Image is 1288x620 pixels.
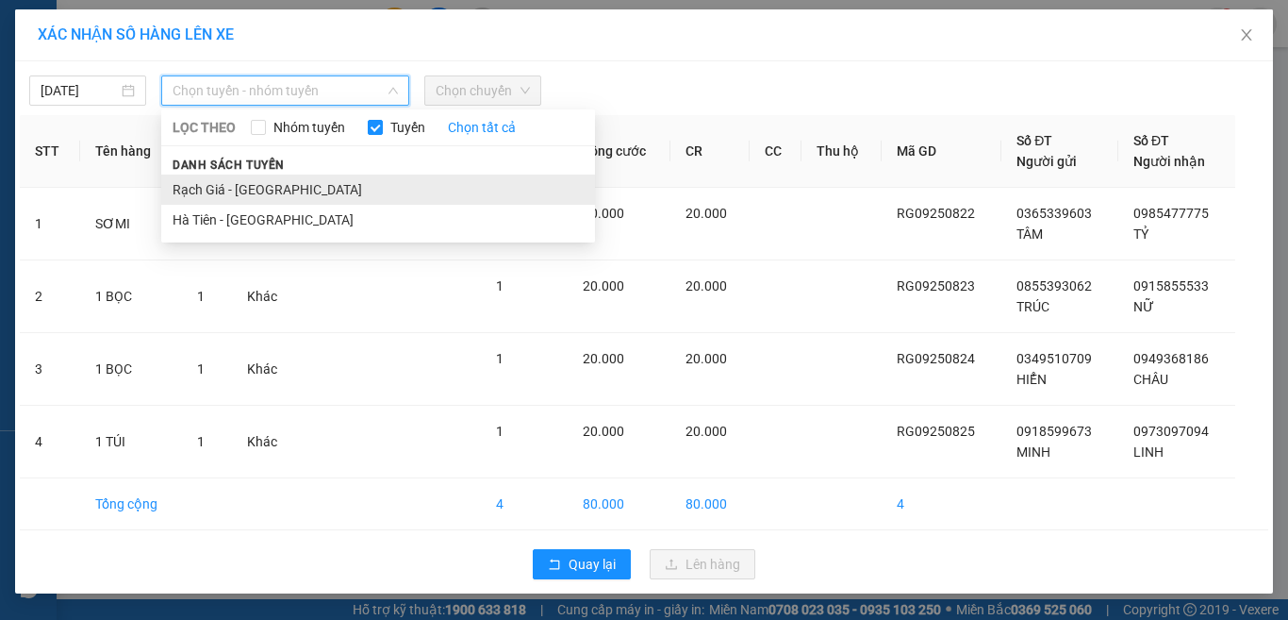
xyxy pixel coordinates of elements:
span: 20.000 [685,351,727,366]
span: LỌC THEO [173,117,236,138]
span: close [1239,27,1254,42]
td: Khác [232,333,299,406]
th: Tên hàng [80,115,182,188]
span: 20.000 [583,278,624,293]
span: RG09250822 [897,206,975,221]
span: 0365339603 [1016,206,1092,221]
span: HIỂN [1016,372,1047,387]
span: 1 [197,434,205,449]
input: 14/09/2025 [41,80,118,101]
span: 20.000 [583,424,624,439]
span: 20.000 [583,206,624,221]
td: 4 [481,478,568,530]
td: 4 [882,478,1001,530]
span: 0973097094 [1133,424,1209,439]
span: 20.000 [685,206,727,221]
th: Thu hộ [801,115,882,188]
span: Số ĐT [1016,133,1052,148]
span: 0915855533 [1133,278,1209,293]
span: Chọn chuyến [436,76,530,105]
td: 1 BỌC [80,333,182,406]
td: 4 [20,406,80,478]
td: Tổng cộng [80,478,182,530]
th: Tổng cước [568,115,670,188]
button: Close [1220,9,1273,62]
td: SƠMI [80,188,182,260]
span: 1 [197,361,205,377]
button: uploadLên hàng [650,549,755,579]
li: Rạch Giá - [GEOGRAPHIC_DATA] [161,175,595,205]
span: 1 [496,278,504,293]
span: 20.000 [685,278,727,293]
th: Mã GD [882,115,1001,188]
span: 20.000 [583,351,624,366]
span: 1 [197,289,205,304]
span: RG09250823 [897,278,975,293]
td: 80.000 [670,478,750,530]
td: Khác [232,406,299,478]
span: Người gửi [1016,154,1077,169]
span: 0918599673 [1016,424,1092,439]
span: Danh sách tuyến [161,157,296,174]
span: XÁC NHẬN SỐ HÀNG LÊN XE [38,25,234,43]
span: TÂM [1016,226,1043,242]
td: 3 [20,333,80,406]
span: Quay lại [569,554,616,575]
span: NỮ [1133,299,1154,314]
span: rollback [548,558,561,573]
span: Số ĐT [1133,133,1169,148]
td: Khác [232,260,299,333]
span: 0349510709 [1016,351,1092,366]
span: Chọn tuyến - nhóm tuyến [173,76,398,105]
td: 80.000 [568,478,670,530]
td: 1 [20,188,80,260]
td: 2 [20,260,80,333]
span: TỶ [1133,226,1148,242]
span: TRÚC [1016,299,1049,314]
th: STT [20,115,80,188]
span: 0855393062 [1016,278,1092,293]
span: Tuyến [383,117,433,138]
span: RG09250824 [897,351,975,366]
a: Chọn tất cả [448,117,516,138]
li: Hà Tiên - [GEOGRAPHIC_DATA] [161,205,595,235]
span: 1 [496,351,504,366]
span: 1 [496,424,504,439]
td: 1 TÚI [80,406,182,478]
th: CR [670,115,750,188]
button: rollbackQuay lại [533,549,631,579]
span: RG09250825 [897,424,975,439]
span: Người nhận [1133,154,1205,169]
td: 1 BỌC [80,260,182,333]
span: CHÂU [1133,372,1168,387]
span: MINH [1016,444,1050,460]
span: LINH [1133,444,1164,460]
span: 20.000 [685,424,727,439]
th: CC [750,115,801,188]
span: 0949368186 [1133,351,1209,366]
span: Nhóm tuyến [266,117,353,138]
span: 0985477775 [1133,206,1209,221]
span: down [388,85,399,96]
